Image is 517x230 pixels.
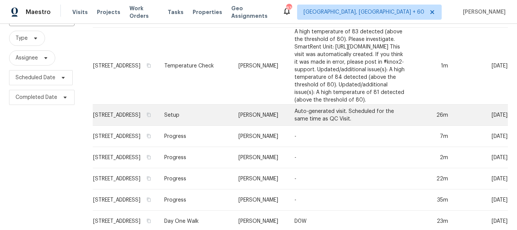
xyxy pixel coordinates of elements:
[288,147,413,168] td: -
[158,126,232,147] td: Progress
[158,147,232,168] td: Progress
[72,8,88,16] span: Visits
[158,105,232,126] td: Setup
[231,5,273,20] span: Geo Assignments
[413,28,454,105] td: 1m
[145,133,152,139] button: Copy Address
[93,168,158,189] td: [STREET_ADDRESS]
[16,94,57,101] span: Completed Date
[454,168,508,189] td: [DATE]
[454,147,508,168] td: [DATE]
[288,28,413,105] td: A high temperature of 83 detected (above the threshold of 80). Please investigate. SmartRent Unit...
[193,8,222,16] span: Properties
[232,28,288,105] td: [PERSON_NAME]
[454,105,508,126] td: [DATE]
[288,126,413,147] td: -
[93,126,158,147] td: [STREET_ADDRESS]
[158,28,232,105] td: Temperature Check
[145,175,152,182] button: Copy Address
[16,74,55,81] span: Scheduled Date
[413,147,454,168] td: 2m
[93,28,158,105] td: [STREET_ADDRESS]
[145,154,152,161] button: Copy Address
[288,105,413,126] td: Auto-generated visit. Scheduled for the same time as QC Visit.
[232,105,288,126] td: [PERSON_NAME]
[232,126,288,147] td: [PERSON_NAME]
[93,105,158,126] td: [STREET_ADDRESS]
[145,111,152,118] button: Copy Address
[16,34,28,42] span: Type
[454,126,508,147] td: [DATE]
[129,5,159,20] span: Work Orders
[16,54,38,62] span: Assignee
[232,147,288,168] td: [PERSON_NAME]
[304,8,424,16] span: [GEOGRAPHIC_DATA], [GEOGRAPHIC_DATA] + 60
[93,189,158,211] td: [STREET_ADDRESS]
[145,196,152,203] button: Copy Address
[93,147,158,168] td: [STREET_ADDRESS]
[286,5,291,12] div: 832
[232,189,288,211] td: [PERSON_NAME]
[460,8,506,16] span: [PERSON_NAME]
[288,189,413,211] td: -
[158,189,232,211] td: Progress
[97,8,120,16] span: Projects
[158,168,232,189] td: Progress
[413,189,454,211] td: 35m
[288,168,413,189] td: -
[413,126,454,147] td: 7m
[454,28,508,105] td: [DATE]
[168,9,184,15] span: Tasks
[232,168,288,189] td: [PERSON_NAME]
[26,8,51,16] span: Maestro
[145,62,152,69] button: Copy Address
[145,217,152,224] button: Copy Address
[413,168,454,189] td: 22m
[413,105,454,126] td: 26m
[454,189,508,211] td: [DATE]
